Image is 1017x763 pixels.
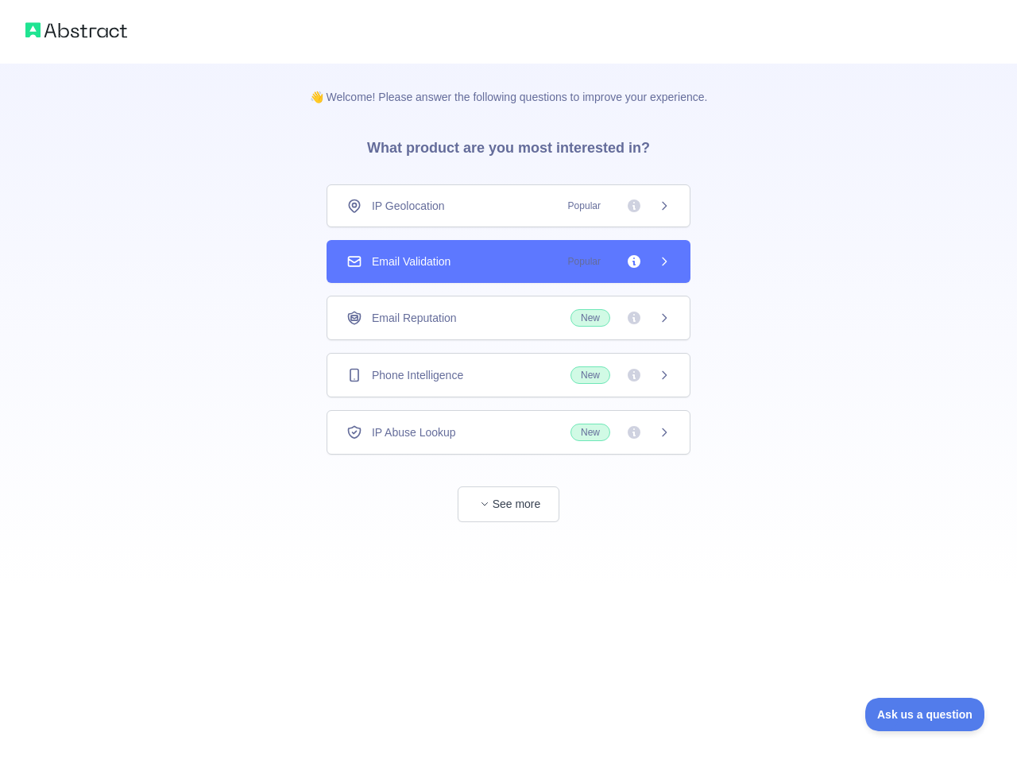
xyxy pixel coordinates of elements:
img: Abstract logo [25,19,127,41]
span: Email Validation [372,254,450,269]
span: IP Geolocation [372,198,445,214]
span: Popular [559,198,610,214]
iframe: Toggle Customer Support [865,698,985,731]
button: See more [458,486,559,522]
span: Email Reputation [372,310,457,326]
span: New [570,424,610,441]
span: New [570,366,610,384]
span: New [570,309,610,327]
p: 👋 Welcome! Please answer the following questions to improve your experience. [284,64,733,105]
span: IP Abuse Lookup [372,424,456,440]
span: Popular [559,254,610,269]
h3: What product are you most interested in? [342,105,675,184]
span: Phone Intelligence [372,367,463,383]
